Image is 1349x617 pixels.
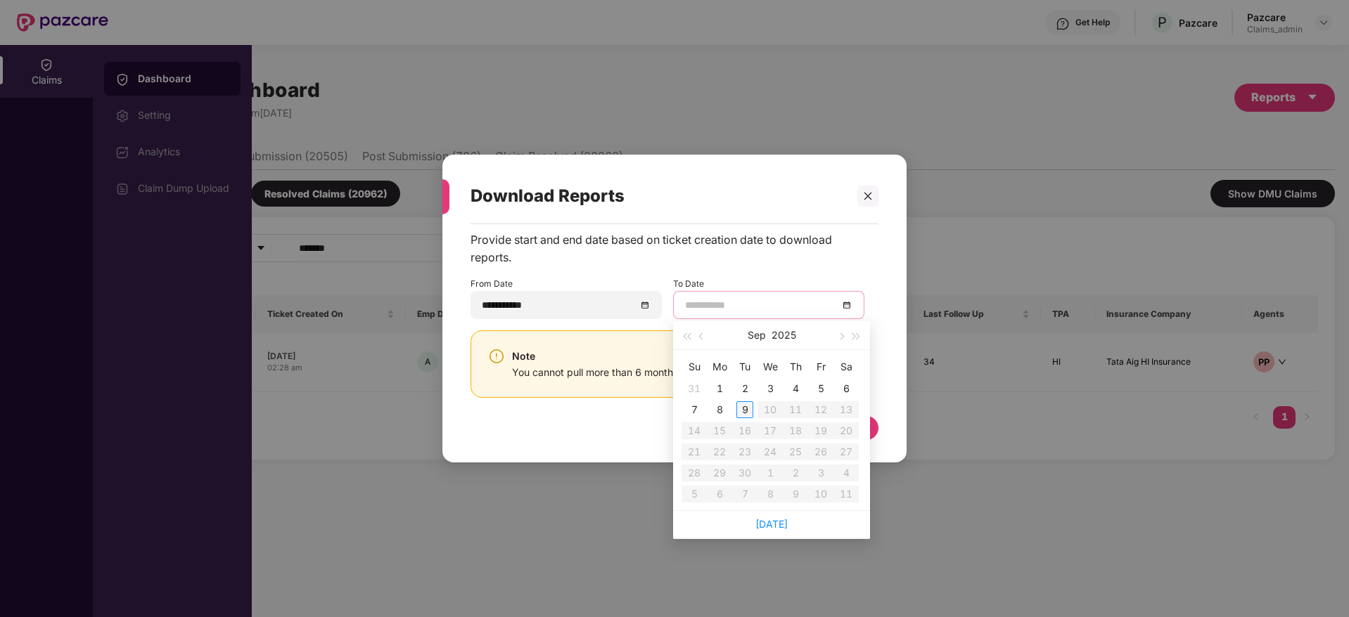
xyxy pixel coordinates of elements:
[772,321,796,349] button: 2025
[686,401,703,418] div: 7
[757,356,783,378] th: We
[682,356,707,378] th: Su
[471,169,845,223] div: Download Reports
[488,348,505,365] img: svg+xml;base64,PHN2ZyBpZD0iV2FybmluZ18tXzI0eDI0IiBkYXRhLW5hbWU9Ildhcm5pbmcgLSAyNHgyNCIgeG1sbnM9Im...
[686,380,703,397] div: 31
[512,348,760,365] div: Note
[838,380,855,397] div: 6
[707,399,732,420] td: 2025-09-08
[732,356,757,378] th: Tu
[863,191,873,201] span: close
[471,278,662,319] div: From Date
[808,378,833,399] td: 2025-09-05
[833,356,859,378] th: Sa
[673,278,864,319] div: To Date
[732,399,757,420] td: 2025-09-09
[682,378,707,399] td: 2025-08-31
[833,378,859,399] td: 2025-09-06
[808,356,833,378] th: Fr
[762,380,779,397] div: 3
[711,380,728,397] div: 1
[783,356,808,378] th: Th
[783,378,808,399] td: 2025-09-04
[755,518,788,530] a: [DATE]
[471,231,864,266] div: Provide start and end date based on ticket creation date to download reports.
[732,378,757,399] td: 2025-09-02
[707,378,732,399] td: 2025-09-01
[748,321,766,349] button: Sep
[736,380,753,397] div: 2
[707,356,732,378] th: Mo
[711,401,728,418] div: 8
[736,401,753,418] div: 9
[512,365,760,380] div: You cannot pull more than 6 months of data at a time.
[787,380,804,397] div: 4
[757,378,783,399] td: 2025-09-03
[812,380,829,397] div: 5
[682,399,707,420] td: 2025-09-07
